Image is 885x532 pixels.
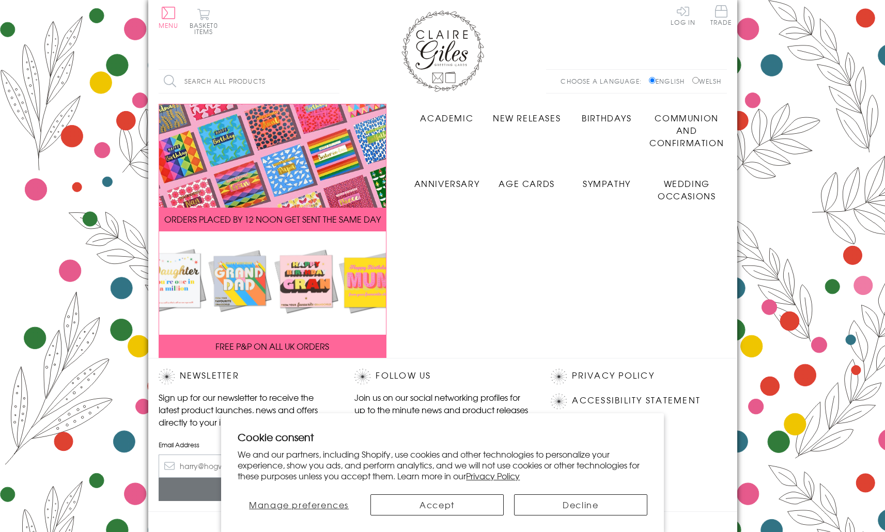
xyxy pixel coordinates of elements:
input: Subscribe [159,478,334,501]
span: ORDERS PLACED BY 12 NOON GET SENT THE SAME DAY [164,213,381,225]
span: New Releases [493,112,561,124]
span: Communion and Confirmation [649,112,724,149]
input: Search [329,70,339,93]
input: Welsh [692,77,699,84]
button: Manage preferences [238,494,360,515]
h2: Follow Us [354,369,530,384]
span: Manage preferences [249,498,349,511]
p: We and our partners, including Shopify, use cookies and other technologies to personalize your ex... [238,449,647,481]
p: Choose a language: [561,76,647,86]
a: Trade [710,5,732,27]
span: 0 items [194,21,218,36]
a: Age Cards [487,169,567,190]
img: Claire Giles Greetings Cards [401,10,484,92]
a: Communion and Confirmation [647,104,727,149]
span: Birthdays [582,112,631,124]
label: English [649,76,690,86]
span: Trade [710,5,732,25]
a: Log In [671,5,695,25]
label: Welsh [692,76,722,86]
p: Sign up for our newsletter to receive the latest product launches, news and offers directly to yo... [159,391,334,428]
a: Anniversary [407,169,487,190]
span: Menu [159,21,179,30]
a: Accessibility Statement [572,394,701,408]
a: New Releases [487,104,567,124]
h2: Cookie consent [238,430,647,444]
a: Academic [407,104,487,124]
span: Wedding Occasions [658,177,716,202]
span: Sympathy [583,177,631,190]
a: Privacy Policy [572,369,654,383]
a: Birthdays [567,104,647,124]
button: Accept [370,494,504,515]
button: Basket0 items [190,8,218,35]
button: Menu [159,7,179,28]
p: Join us on our social networking profiles for up to the minute news and product releases the mome... [354,391,530,428]
a: Privacy Policy [466,470,520,482]
a: Sympathy [567,169,647,190]
input: harry@hogwarts.edu [159,455,334,478]
label: Email Address [159,440,334,449]
input: English [649,77,656,84]
input: Search all products [159,70,339,93]
span: Anniversary [414,177,480,190]
button: Decline [514,494,647,515]
h2: Newsletter [159,369,334,384]
a: Wedding Occasions [647,169,727,202]
span: FREE P&P ON ALL UK ORDERS [215,340,329,352]
span: Age Cards [499,177,554,190]
span: Academic [420,112,473,124]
